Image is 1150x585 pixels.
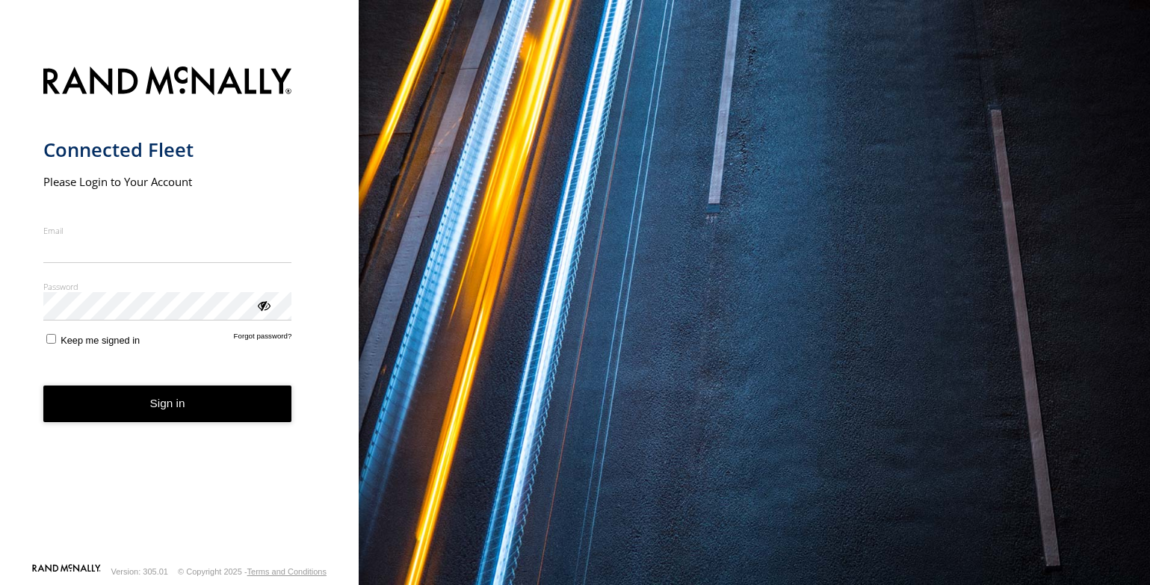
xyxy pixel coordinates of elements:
a: Terms and Conditions [247,567,327,576]
form: main [43,58,316,563]
a: Visit our Website [32,564,101,579]
span: Keep me signed in [61,335,140,346]
input: Keep me signed in [46,334,56,344]
h2: Please Login to Your Account [43,174,292,189]
a: Forgot password? [234,332,292,346]
div: Version: 305.01 [111,567,168,576]
img: Rand McNally [43,64,292,102]
h1: Connected Fleet [43,137,292,162]
label: Email [43,225,292,236]
button: Sign in [43,386,292,422]
label: Password [43,281,292,292]
div: © Copyright 2025 - [178,567,327,576]
div: ViewPassword [256,297,271,312]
